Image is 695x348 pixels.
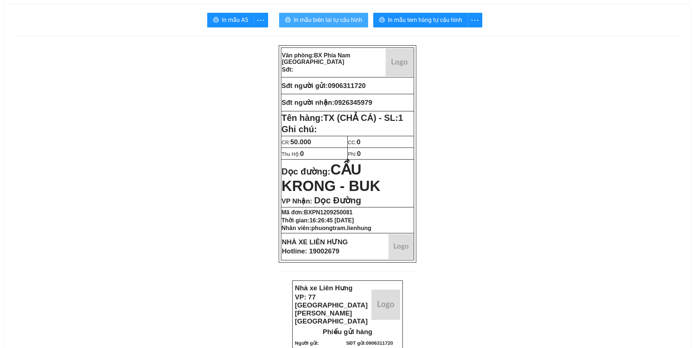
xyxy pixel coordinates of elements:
[213,17,219,24] span: printer
[304,209,352,215] span: BXPN1209250081
[346,340,393,346] strong: SĐT gửi:
[282,113,403,123] strong: Tên hàng:
[323,113,403,123] span: TX (CHẢ CÁ) - SL:
[468,13,482,27] button: more
[398,113,403,123] span: 1
[348,139,361,145] span: CC:
[282,209,353,215] strong: Mã đơn:
[379,17,385,24] span: printer
[282,197,312,205] span: VP Nhận:
[282,52,351,65] span: BX Phía Nam [GEOGRAPHIC_DATA]
[389,234,414,259] img: logo
[282,247,340,255] strong: Hotline: 19002679
[282,52,351,65] strong: Văn phòng:
[207,13,254,27] button: printerIn mẫu A5
[294,15,362,24] span: In mẫu biên lai tự cấu hình
[334,99,372,106] span: 0926345979
[314,195,361,205] span: Dọc Đường
[282,124,317,134] span: Ghi chú:
[323,328,372,336] strong: Phiếu gửi hàng
[388,15,462,24] span: In mẫu tem hàng tự cấu hình
[282,238,348,246] strong: NHÀ XE LIÊN HƯNG
[279,13,368,27] button: printerIn mẫu biên lai tự cấu hình
[282,139,311,145] span: CR:
[282,161,381,194] span: CẦU KRONG - BUK
[282,167,381,193] strong: Dọc đường:
[348,151,361,157] span: Phí:
[386,49,413,76] img: logo
[309,217,354,223] span: 16:26:45 [DATE]
[254,16,268,25] span: more
[282,82,328,89] strong: Sđt người gửi:
[357,150,360,157] span: 0
[282,217,354,223] strong: Thời gian:
[373,13,468,27] button: printerIn mẫu tem hàng tự cấu hình
[295,293,367,325] strong: VP: 77 [GEOGRAPHIC_DATA][PERSON_NAME][GEOGRAPHIC_DATA]
[282,225,371,231] strong: Nhân viên:
[282,66,293,73] strong: Sđt:
[222,15,248,24] span: In mẫu A5
[254,13,268,27] button: more
[282,99,335,106] strong: Sđt người nhận:
[295,340,318,346] strong: Người gửi:
[300,150,304,157] span: 0
[468,16,482,25] span: more
[290,138,311,146] span: 50.000
[328,82,366,89] span: 0906311720
[311,225,371,231] span: phuongtram.lienhung
[285,17,291,24] span: printer
[371,290,400,320] img: logo
[295,284,352,292] strong: Nhà xe Liên Hưng
[357,138,360,146] span: 0
[282,151,304,157] span: Thu Hộ:
[366,340,393,346] span: 0906311720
